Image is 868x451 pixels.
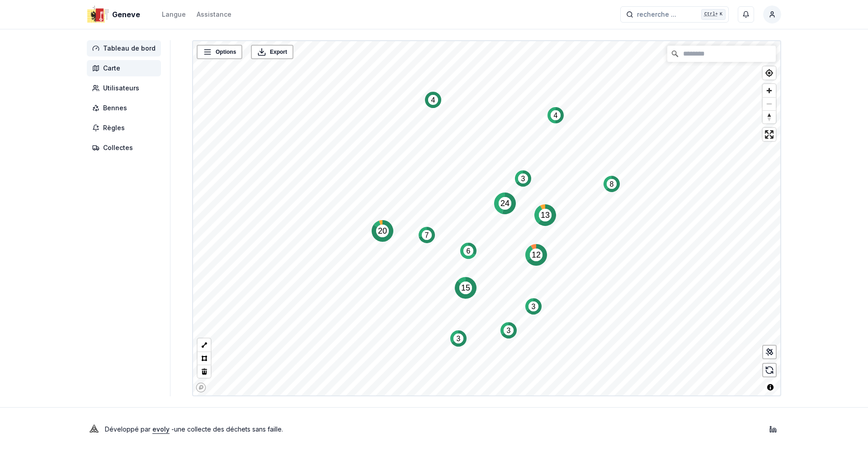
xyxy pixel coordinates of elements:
[270,47,287,56] span: Export
[103,103,127,113] span: Bennes
[152,425,170,433] a: evoly
[637,10,676,19] span: recherche ...
[532,250,541,259] text: 12
[620,6,729,23] button: recherche ...Ctrl+K
[419,227,435,243] div: Map marker
[763,97,776,110] button: Zoom out
[500,322,517,338] div: Map marker
[763,98,776,110] span: Zoom out
[541,211,550,220] text: 13
[460,243,476,259] div: Map marker
[162,10,186,19] div: Langue
[378,226,387,235] text: 20
[610,180,614,188] text: 8
[500,199,509,208] text: 24
[87,120,165,136] a: Règles
[198,365,211,378] button: Delete
[216,47,236,56] span: Options
[532,303,536,310] text: 3
[525,244,547,266] div: Map marker
[198,352,211,365] button: Polygon tool (p)
[103,123,125,132] span: Règles
[193,41,786,397] canvas: Map
[765,382,776,393] button: Toggle attribution
[431,96,435,104] text: 4
[455,277,476,299] div: Map marker
[87,100,165,116] a: Bennes
[87,422,101,437] img: Evoly Logo
[547,107,564,123] div: Map marker
[604,176,620,192] div: Map marker
[87,140,165,156] a: Collectes
[162,9,186,20] button: Langue
[103,44,156,53] span: Tableau de bord
[197,9,231,20] a: Assistance
[198,338,211,352] button: LineString tool (l)
[87,60,165,76] a: Carte
[467,247,471,255] text: 6
[763,111,776,123] span: Reset bearing to north
[425,92,441,108] div: Map marker
[103,143,133,152] span: Collectes
[103,84,139,93] span: Utilisateurs
[763,66,776,80] button: Find my location
[667,46,776,62] input: Chercher
[515,170,531,187] div: Map marker
[87,40,165,56] a: Tableau de bord
[763,128,776,141] button: Enter fullscreen
[461,283,470,292] text: 15
[87,4,108,25] img: Geneve Logo
[450,330,467,347] div: Map marker
[525,298,542,315] div: Map marker
[112,9,140,20] span: Geneve
[457,335,461,343] text: 3
[103,64,120,73] span: Carte
[521,175,525,183] text: 3
[372,220,393,242] div: Map marker
[763,84,776,97] button: Zoom in
[507,327,511,334] text: 3
[534,204,556,226] div: Map marker
[196,382,206,393] a: Mapbox logo
[494,193,516,214] div: Map marker
[554,112,558,119] text: 4
[87,9,144,20] a: Geneve
[105,423,283,436] p: Développé par - une collecte des déchets sans faille .
[763,110,776,123] button: Reset bearing to north
[425,231,429,239] text: 7
[87,80,165,96] a: Utilisateurs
